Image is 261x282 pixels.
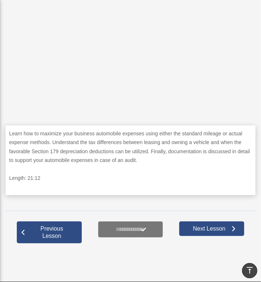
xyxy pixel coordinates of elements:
[9,174,252,183] p: Length: 21:12
[179,221,244,236] a: Next Lesson
[9,129,252,165] p: Learn how to maximize your business automobile expenses using either the standard mileage or actu...
[17,221,82,243] a: Previous Lesson
[187,225,231,232] span: Next Lesson
[26,225,78,240] span: Previous Lesson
